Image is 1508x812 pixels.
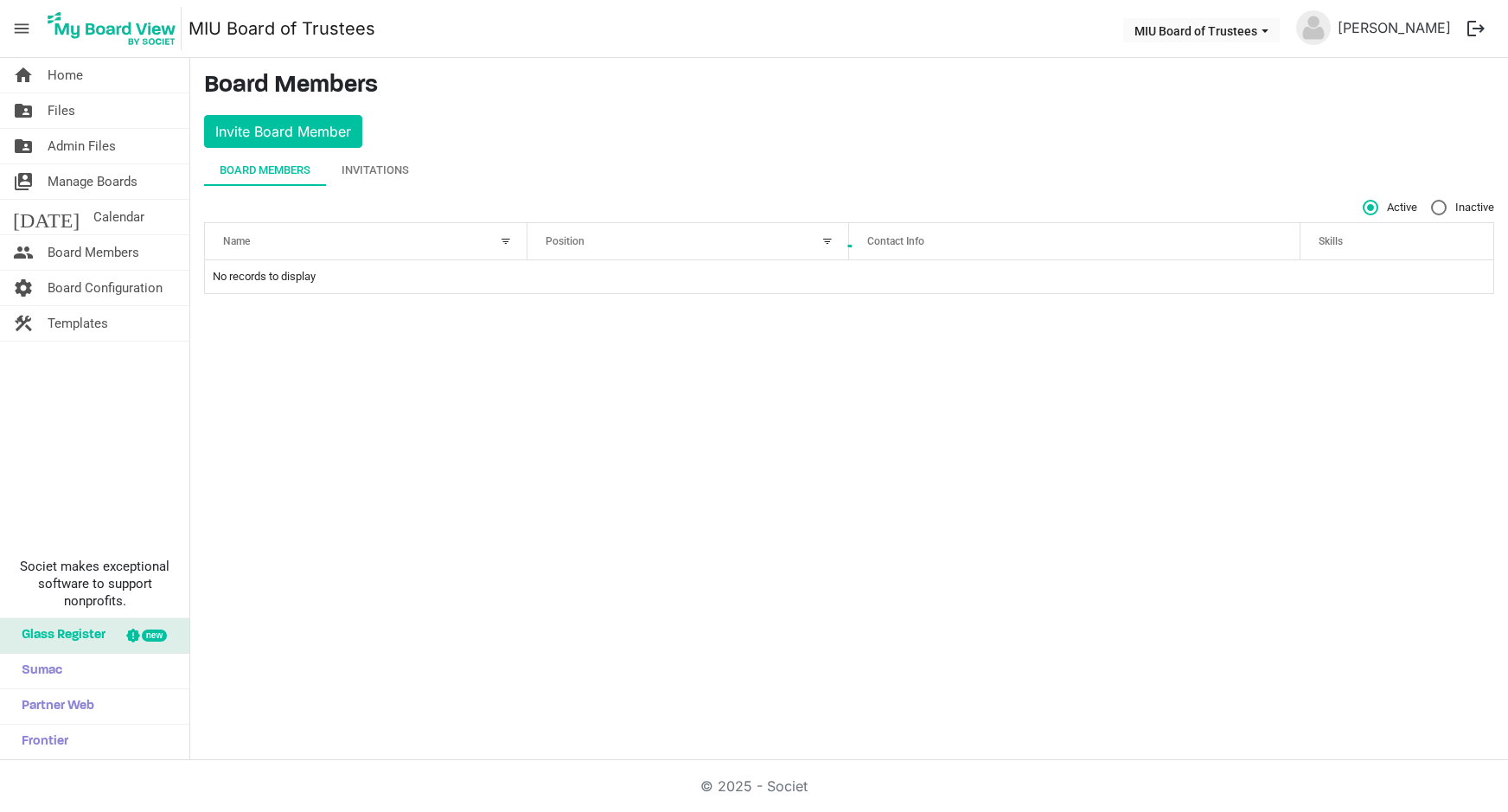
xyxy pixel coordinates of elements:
[13,129,34,163] span: folder_shared
[1123,18,1280,42] button: MIU Board of Trustees dropdownbutton
[48,306,108,341] span: Templates
[13,725,68,759] span: Frontier
[204,72,1494,101] h3: Board Members
[48,235,139,270] span: Board Members
[48,129,116,163] span: Admin Files
[13,93,34,128] span: folder_shared
[48,58,83,93] span: Home
[13,618,105,653] span: Glass Register
[48,271,163,305] span: Board Configuration
[342,162,409,179] div: Invitations
[13,200,80,234] span: [DATE]
[48,164,137,199] span: Manage Boards
[220,162,310,179] div: Board Members
[13,306,34,341] span: construction
[48,93,75,128] span: Files
[42,7,182,50] img: My Board View Logo
[1331,10,1458,45] a: [PERSON_NAME]
[8,558,182,610] span: Societ makes exceptional software to support nonprofits.
[93,200,144,234] span: Calendar
[5,12,38,45] span: menu
[204,115,362,148] button: Invite Board Member
[13,164,34,199] span: switch_account
[13,689,94,724] span: Partner Web
[1363,200,1417,215] span: Active
[13,271,34,305] span: settings
[1296,10,1331,45] img: no-profile-picture.svg
[42,7,188,50] a: My Board View Logo
[1458,10,1494,47] button: logout
[1431,200,1494,215] span: Inactive
[142,630,167,642] div: new
[13,654,62,688] span: Sumac
[13,58,34,93] span: home
[700,777,808,795] a: © 2025 - Societ
[204,155,1494,186] div: tab-header
[13,235,34,270] span: people
[188,11,375,46] a: MIU Board of Trustees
